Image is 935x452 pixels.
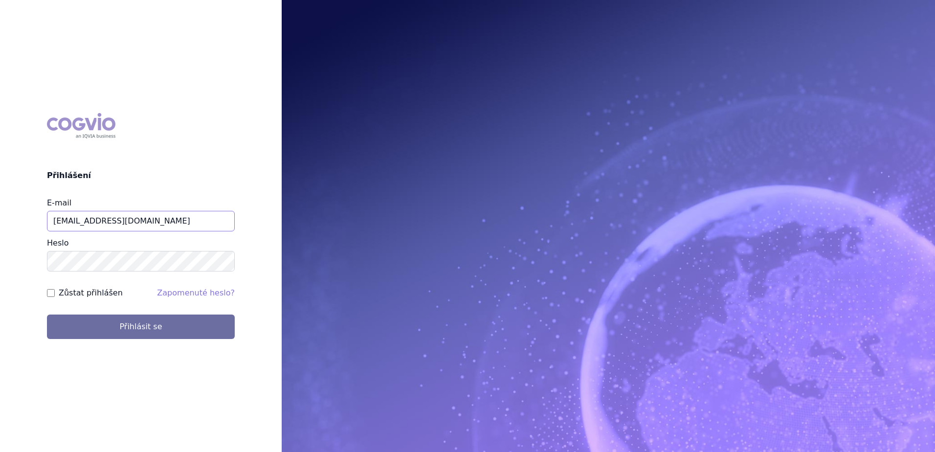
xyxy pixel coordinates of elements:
[47,198,71,207] label: E-mail
[47,238,68,248] label: Heslo
[157,288,235,297] a: Zapomenuté heslo?
[47,113,115,138] div: COGVIO
[59,287,123,299] label: Zůstat přihlášen
[47,170,235,181] h2: Přihlášení
[47,315,235,339] button: Přihlásit se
